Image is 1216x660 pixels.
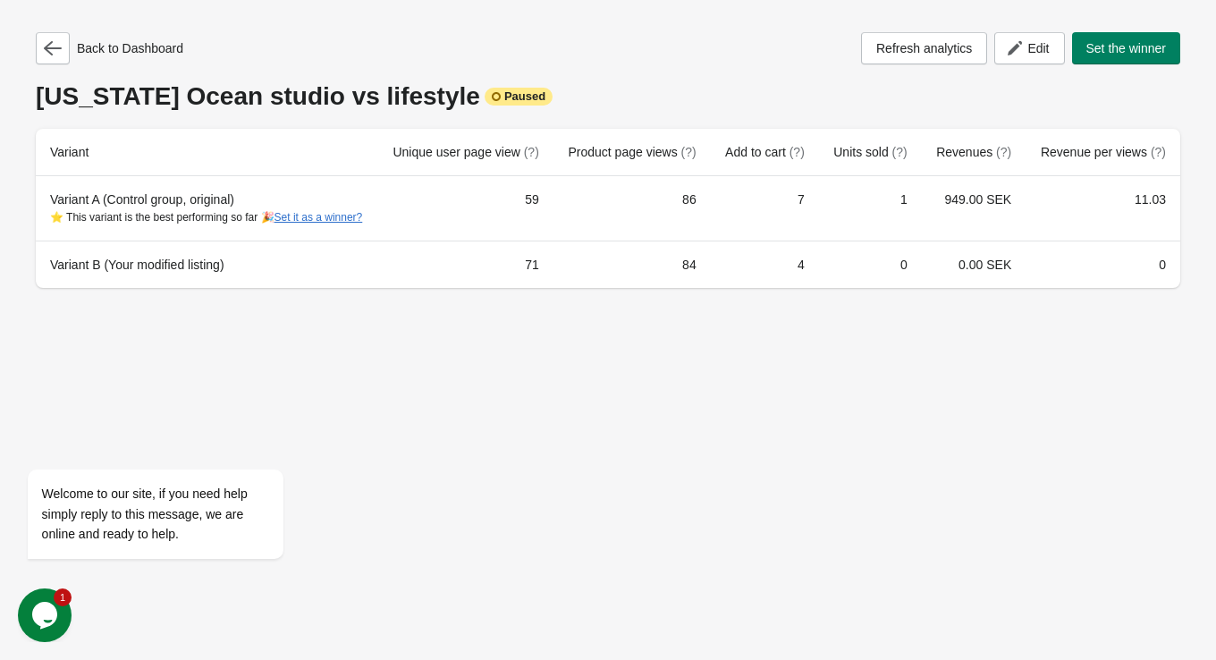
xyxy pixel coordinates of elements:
div: Back to Dashboard [36,32,183,64]
span: Revenues [936,145,1011,159]
div: Variant B (Your modified listing) [50,256,364,274]
button: Refresh analytics [861,32,987,64]
span: Revenue per views [1041,145,1166,159]
div: Variant A (Control group, original) [50,190,364,226]
button: Set the winner [1072,32,1181,64]
span: Refresh analytics [876,41,972,55]
div: Paused [485,88,553,106]
button: Set it as a winner? [274,211,363,224]
td: 71 [378,241,553,288]
span: Product page views [568,145,696,159]
td: 0.00 SEK [922,241,1026,288]
td: 86 [553,176,711,241]
span: Unique user page view [393,145,538,159]
span: (?) [892,145,908,159]
span: (?) [524,145,539,159]
span: (?) [681,145,697,159]
span: (?) [790,145,805,159]
span: (?) [996,145,1011,159]
td: 84 [553,241,711,288]
span: Units sold [833,145,907,159]
span: Add to cart [725,145,805,159]
div: [US_STATE] Ocean studio vs lifestyle [36,82,1180,111]
button: Edit [994,32,1064,64]
iframe: chat widget [18,588,75,642]
td: 4 [711,241,819,288]
td: 11.03 [1026,176,1180,241]
div: ⭐ This variant is the best performing so far 🎉 [50,208,364,226]
td: 0 [819,241,922,288]
td: 0 [1026,241,1180,288]
th: Variant [36,129,378,176]
td: 949.00 SEK [922,176,1026,241]
span: Set the winner [1086,41,1167,55]
td: 59 [378,176,553,241]
td: 7 [711,176,819,241]
span: Edit [1027,41,1049,55]
iframe: chat widget [18,308,340,580]
td: 1 [819,176,922,241]
span: (?) [1151,145,1166,159]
